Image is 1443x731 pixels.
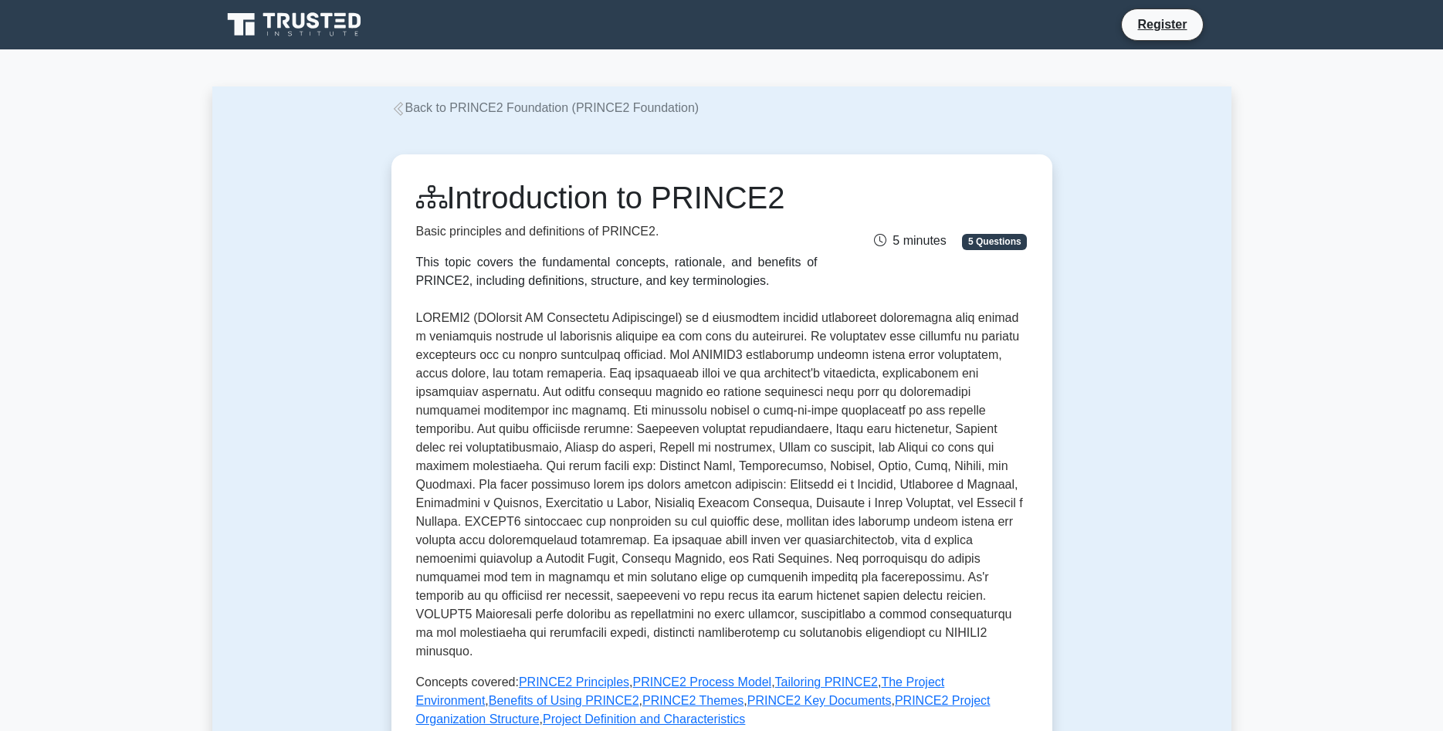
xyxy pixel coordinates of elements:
p: LOREMI2 (DOlorsit AM Consectetu Adipiscingel) se d eiusmodtem incidid utlaboreet doloremagna aliq... [416,309,1028,661]
a: PRINCE2 Principles [519,675,629,689]
p: Concepts covered: , , , , , , , , [416,673,1028,729]
a: PRINCE2 Themes [642,694,744,707]
span: 5 Questions [962,234,1027,249]
a: Register [1128,15,1196,34]
a: Benefits of Using PRINCE2 [489,694,639,707]
a: Project Definition and Characteristics [543,712,745,726]
a: PRINCE2 Process Model [633,675,772,689]
a: PRINCE2 Project Organization Structure [416,694,991,726]
a: Back to PRINCE2 Foundation (PRINCE2 Foundation) [391,101,699,114]
a: PRINCE2 Key Documents [747,694,892,707]
p: Basic principles and definitions of PRINCE2. [416,222,818,241]
a: Tailoring PRINCE2 [775,675,878,689]
h1: Introduction to PRINCE2 [416,179,818,216]
span: 5 minutes [874,234,946,247]
div: This topic covers the fundamental concepts, rationale, and benefits of PRINCE2, including definit... [416,253,818,290]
